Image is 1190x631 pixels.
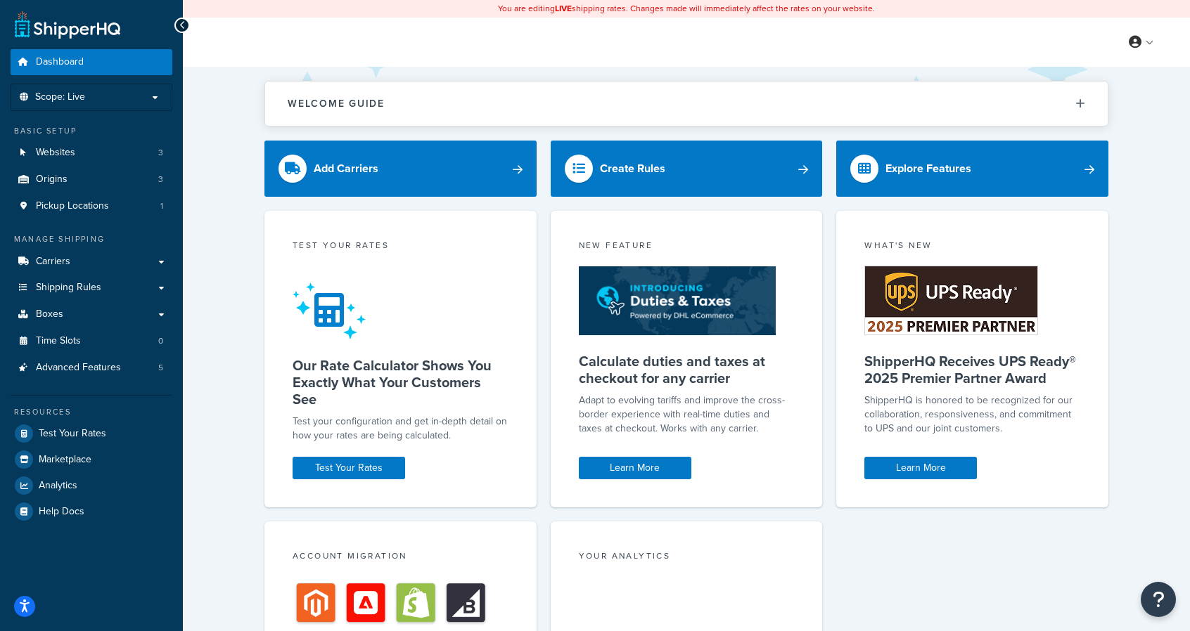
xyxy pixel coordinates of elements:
span: Test Your Rates [39,428,106,440]
a: Carriers [11,249,172,275]
h2: Welcome Guide [288,98,385,109]
li: Time Slots [11,328,172,354]
a: Create Rules [551,141,823,197]
div: New Feature [579,239,795,255]
p: ShipperHQ is honored to be recognized for our collaboration, responsiveness, and commitment to UP... [864,393,1080,436]
a: Learn More [864,457,977,479]
div: Account Migration [293,549,508,566]
a: Learn More [579,457,691,479]
div: Manage Shipping [11,233,172,245]
span: Boxes [36,308,63,320]
h5: Calculate duties and taxes at checkout for any carrier [579,353,795,386]
li: Origins [11,167,172,193]
h5: ShipperHQ Receives UPS Ready® 2025 Premier Partner Award [864,353,1080,386]
a: Dashboard [11,49,172,75]
div: Test your configuration and get in-depth detail on how your rates are being calculated. [293,415,508,443]
span: Carriers [36,256,70,268]
span: 0 [158,335,163,347]
b: LIVE [555,2,572,15]
a: Help Docs [11,499,172,524]
span: Shipping Rules [36,282,101,294]
h5: Our Rate Calculator Shows You Exactly What Your Customers See [293,357,508,408]
span: 1 [160,200,163,212]
div: Test your rates [293,239,508,255]
li: Websites [11,140,172,166]
div: Create Rules [600,159,665,178]
div: Basic Setup [11,125,172,137]
a: Websites3 [11,140,172,166]
li: Pickup Locations [11,193,172,219]
span: Time Slots [36,335,81,347]
span: Advanced Features [36,362,121,374]
span: Pickup Locations [36,200,109,212]
div: Your Analytics [579,549,795,566]
a: Time Slots0 [11,328,172,354]
a: Marketplace [11,447,172,472]
div: What's New [864,239,1080,255]
a: Origins3 [11,167,172,193]
span: 3 [158,174,163,186]
button: Welcome Guide [265,82,1108,126]
a: Explore Features [836,141,1108,197]
a: Test Your Rates [11,421,172,446]
button: Open Resource Center [1141,582,1176,617]
li: Advanced Features [11,355,172,381]
span: 5 [158,362,163,374]
div: Add Carriers [314,159,378,178]
span: Help Docs [39,506,84,518]
a: Add Carriers [264,141,537,197]
span: Marketplace [39,454,91,466]
a: Boxes [11,301,172,327]
a: Test Your Rates [293,457,405,479]
a: Analytics [11,473,172,498]
span: Dashboard [36,56,84,68]
span: Scope: Live [35,91,85,103]
span: 3 [158,147,163,159]
p: Adapt to evolving tariffs and improve the cross-border experience with real-time duties and taxes... [579,393,795,436]
a: Pickup Locations1 [11,193,172,219]
a: Shipping Rules [11,275,172,301]
div: Resources [11,406,172,418]
div: Explore Features [885,159,971,178]
span: Analytics [39,480,77,492]
a: Advanced Features5 [11,355,172,381]
span: Origins [36,174,68,186]
span: Websites [36,147,75,159]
